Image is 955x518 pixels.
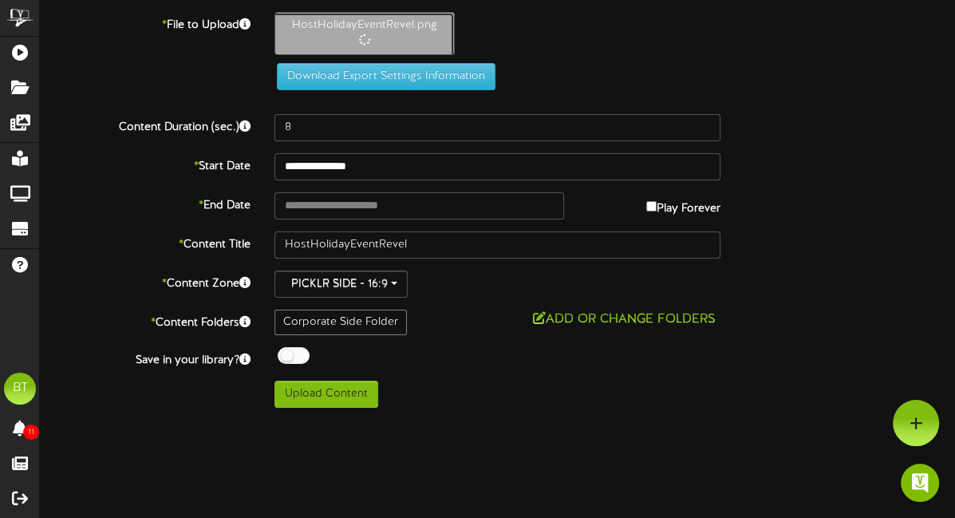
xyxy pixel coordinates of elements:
[28,271,262,292] label: Content Zone
[28,12,262,34] label: File to Upload
[274,271,408,298] button: PICKLR SIDE - 16:9
[277,63,495,90] button: Download Export Settings Information
[646,201,657,212] input: Play Forever
[274,231,720,259] input: Title of this Content
[28,231,262,253] label: Content Title
[274,381,378,408] button: Upload Content
[28,153,262,175] label: Start Date
[28,114,262,136] label: Content Duration (sec.)
[28,347,262,369] label: Save in your library?
[28,310,262,331] label: Content Folders
[23,425,39,440] span: 11
[4,373,36,405] div: BT
[269,70,495,82] a: Download Export Settings Information
[274,310,407,335] div: Corporate Side Folder
[901,464,939,502] div: Open Intercom Messenger
[28,192,262,214] label: End Date
[646,192,720,217] label: Play Forever
[528,310,720,330] button: Add or Change Folders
